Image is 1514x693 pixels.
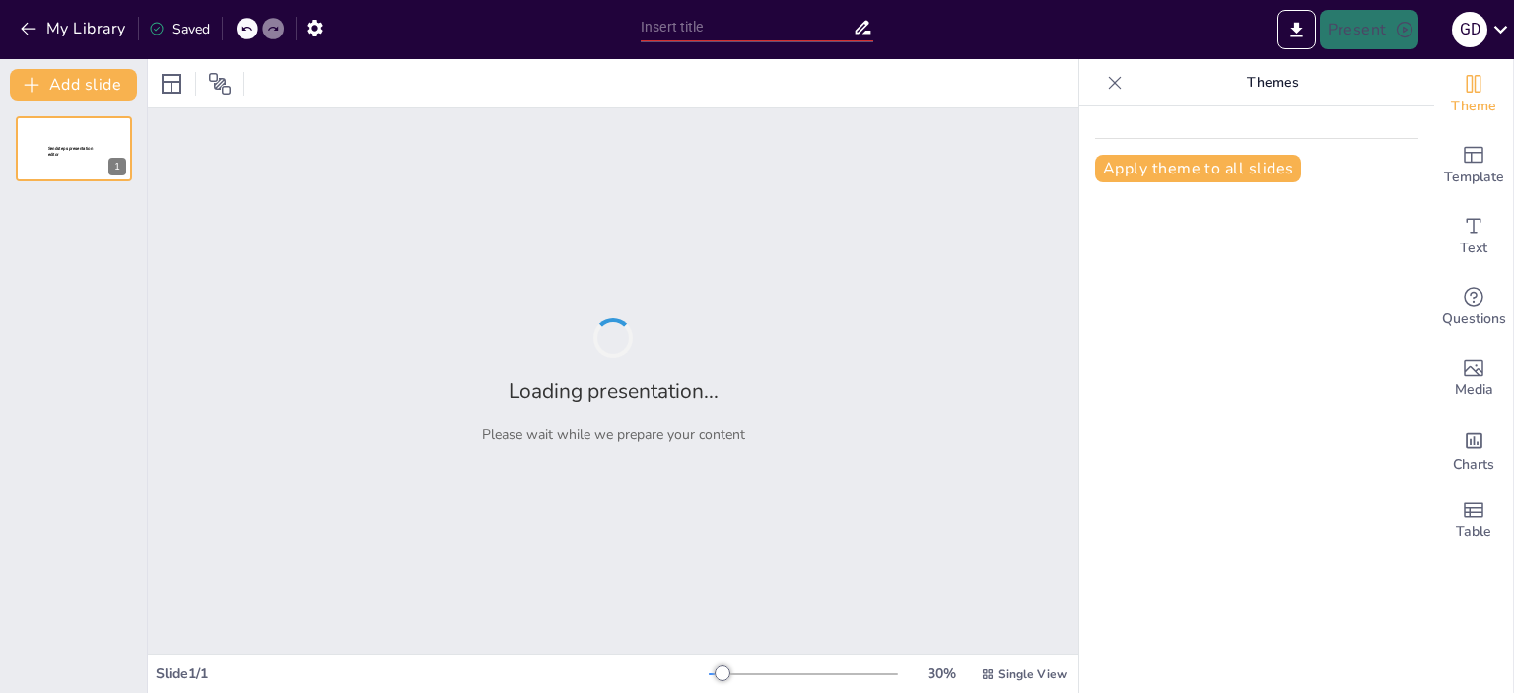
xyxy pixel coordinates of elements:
[1131,59,1414,106] p: Themes
[1434,272,1513,343] div: Get real-time input from your audience
[1456,521,1491,543] span: Table
[1460,238,1487,259] span: Text
[208,72,232,96] span: Position
[1442,309,1506,330] span: Questions
[15,13,134,44] button: My Library
[1444,167,1504,188] span: Template
[108,158,126,175] div: 1
[482,425,745,444] p: Please wait while we prepare your content
[1455,380,1493,401] span: Media
[1434,201,1513,272] div: Add text boxes
[1095,155,1301,182] button: Apply theme to all slides
[1320,10,1418,49] button: Present
[1452,12,1487,47] div: G D
[1434,130,1513,201] div: Add ready made slides
[1434,414,1513,485] div: Add charts and graphs
[1453,454,1494,476] span: Charts
[509,378,719,405] h2: Loading presentation...
[156,68,187,100] div: Layout
[156,664,709,683] div: Slide 1 / 1
[1434,485,1513,556] div: Add a table
[1434,59,1513,130] div: Change the overall theme
[641,13,853,41] input: Insert title
[10,69,137,101] button: Add slide
[16,116,132,181] div: 1
[918,664,965,683] div: 30 %
[149,20,210,38] div: Saved
[1451,96,1496,117] span: Theme
[1277,10,1316,49] button: Export to PowerPoint
[1434,343,1513,414] div: Add images, graphics, shapes or video
[998,666,1067,682] span: Single View
[1452,10,1487,49] button: G D
[48,146,93,157] span: Sendsteps presentation editor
